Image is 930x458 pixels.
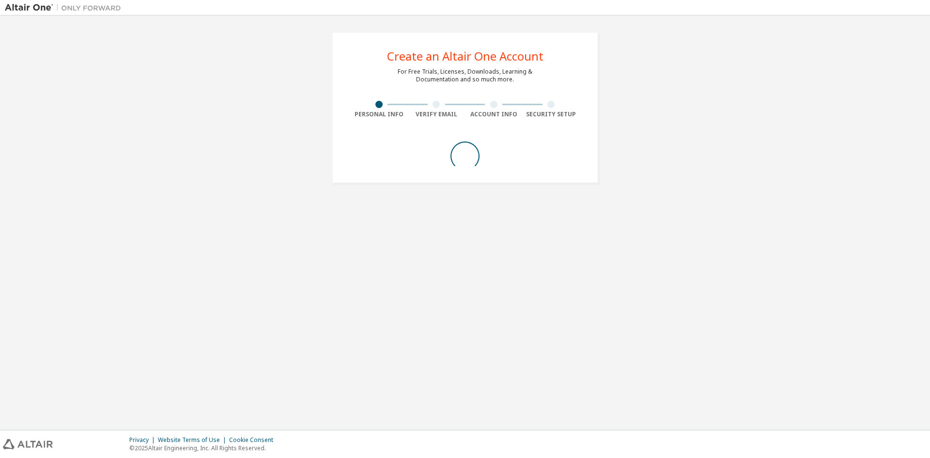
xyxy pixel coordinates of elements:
[229,436,279,444] div: Cookie Consent
[398,68,532,83] div: For Free Trials, Licenses, Downloads, Learning & Documentation and so much more.
[350,111,408,118] div: Personal Info
[3,439,53,449] img: altair_logo.svg
[465,111,523,118] div: Account Info
[5,3,126,13] img: Altair One
[129,436,158,444] div: Privacy
[158,436,229,444] div: Website Terms of Use
[387,50,543,62] div: Create an Altair One Account
[523,111,580,118] div: Security Setup
[408,111,465,118] div: Verify Email
[129,444,279,452] p: © 2025 Altair Engineering, Inc. All Rights Reserved.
